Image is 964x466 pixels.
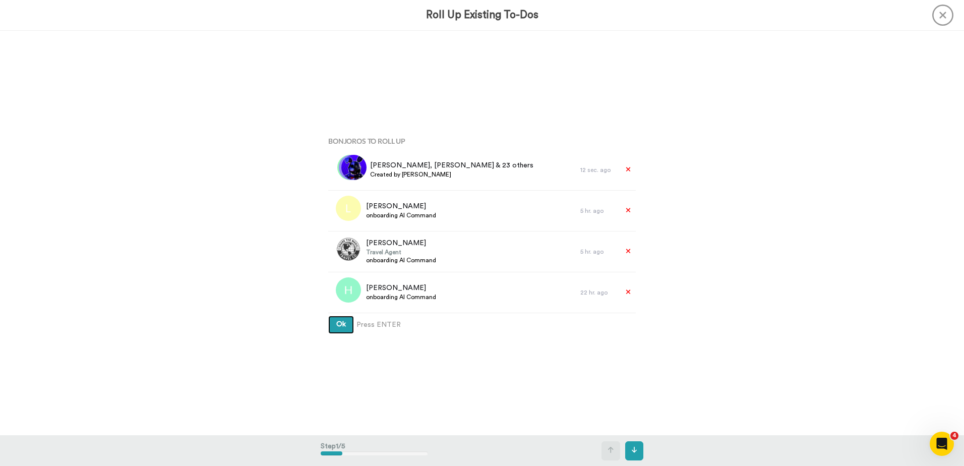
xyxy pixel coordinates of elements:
span: Travel Agent [366,248,436,256]
img: j.png [337,155,363,180]
h4: Bonjoros To Roll Up [328,137,636,145]
span: onboarding AI Command [366,256,436,264]
span: [PERSON_NAME], [PERSON_NAME] & 23 others [370,160,533,170]
div: 5 hr. ago [580,207,616,215]
img: h.png [336,277,361,303]
div: 12 sec. ago [580,166,616,174]
h3: Roll Up Existing To-Dos [426,9,538,21]
button: Ok [328,316,354,334]
div: 22 hr. ago [580,288,616,297]
img: m.png [339,155,364,180]
div: Step 1 / 5 [321,436,428,465]
img: 00df7daa-4745-46cb-9c2e-f2a6b65e36b8.jpg [341,155,367,180]
span: [PERSON_NAME] [366,238,436,248]
img: 41722932-7c4b-4cac-a25a-0195d6c9fd36.jpg [336,237,361,262]
img: l.png [336,196,361,221]
span: [PERSON_NAME] [366,201,436,211]
span: onboarding AI Command [366,211,436,219]
span: Ok [336,321,346,328]
iframe: Intercom live chat [930,432,954,456]
span: onboarding AI Command [366,293,436,301]
div: 5 hr. ago [580,248,616,256]
span: 4 [950,432,958,440]
span: Created by [PERSON_NAME] [370,170,533,179]
span: Press ENTER [356,320,401,330]
span: [PERSON_NAME] [366,283,436,293]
